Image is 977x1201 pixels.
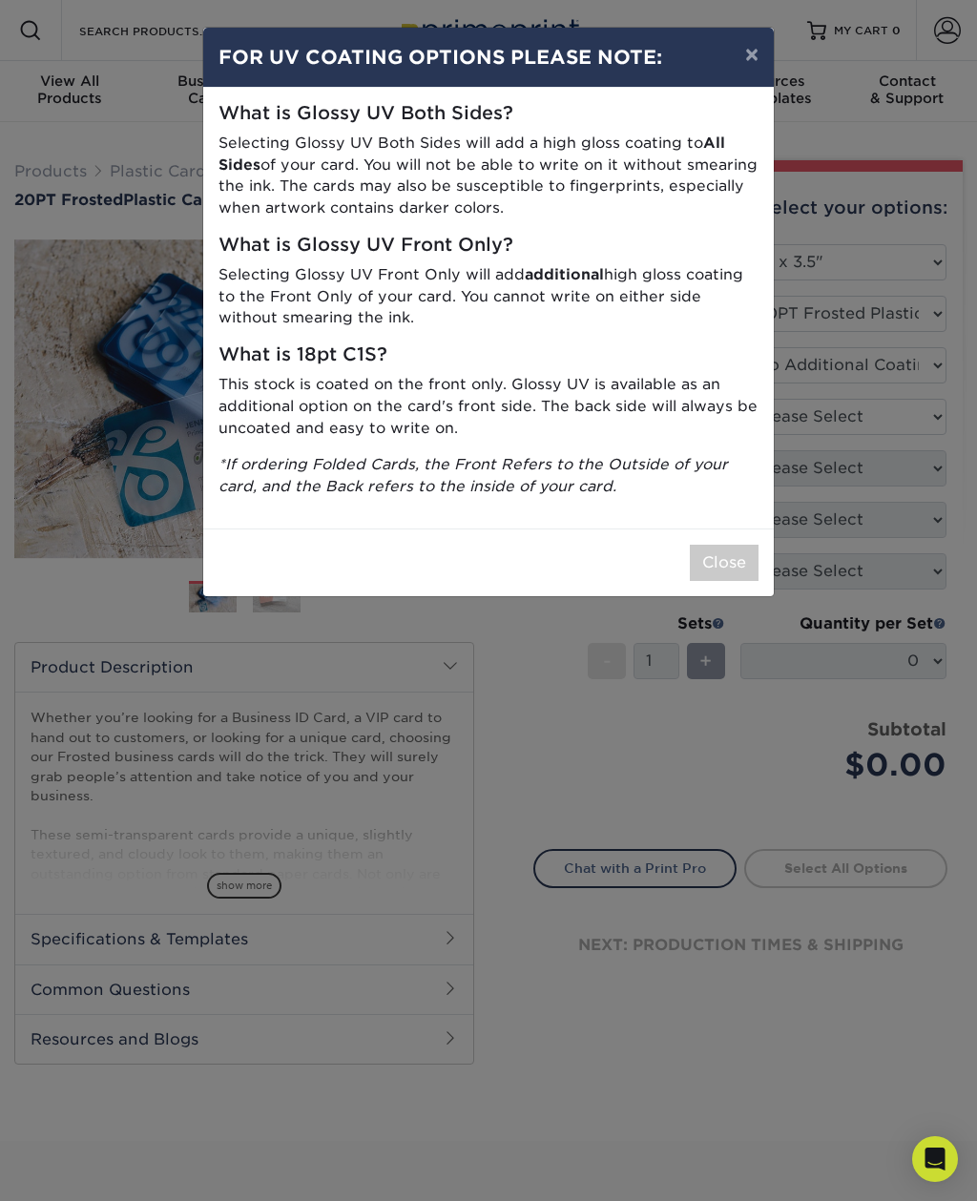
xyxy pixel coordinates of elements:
[730,28,774,81] button: ×
[218,374,759,439] p: This stock is coated on the front only. Glossy UV is available as an additional option on the car...
[218,43,759,72] h4: FOR UV COATING OPTIONS PLEASE NOTE:
[525,265,604,283] strong: additional
[218,264,759,329] p: Selecting Glossy UV Front Only will add high gloss coating to the Front Only of your card. You ca...
[912,1136,958,1182] div: Open Intercom Messenger
[218,235,759,257] h5: What is Glossy UV Front Only?
[218,344,759,366] h5: What is 18pt C1S?
[690,545,759,581] button: Close
[218,103,759,125] h5: What is Glossy UV Both Sides?
[218,134,725,174] strong: All Sides
[218,133,759,219] p: Selecting Glossy UV Both Sides will add a high gloss coating to of your card. You will not be abl...
[218,455,728,495] i: *If ordering Folded Cards, the Front Refers to the Outside of your card, and the Back refers to t...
